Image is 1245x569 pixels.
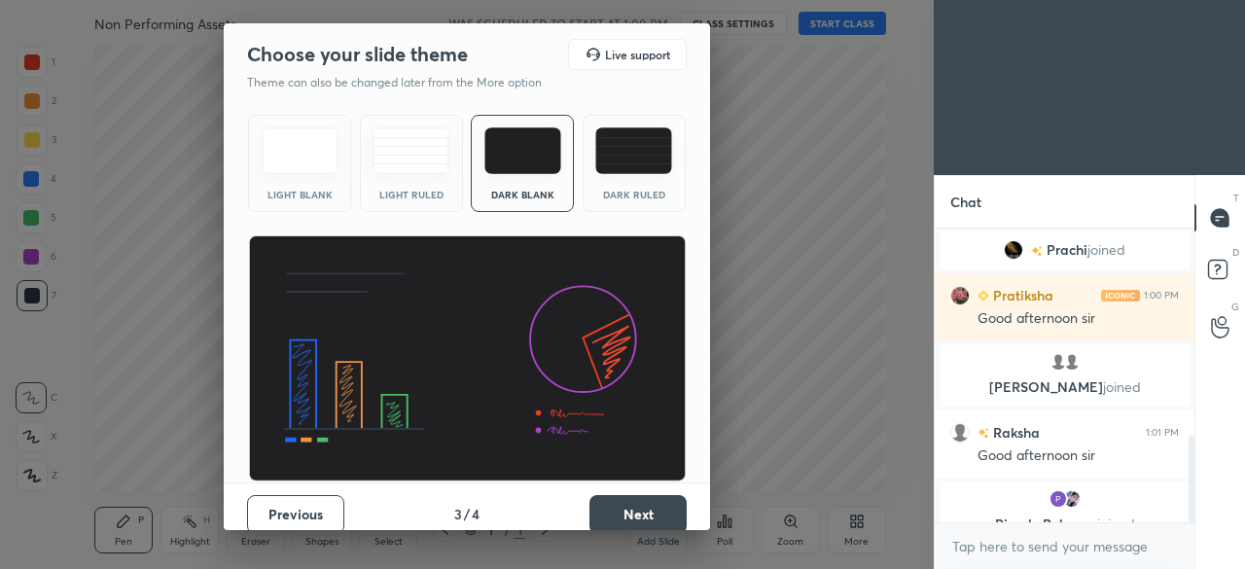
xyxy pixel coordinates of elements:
p: G [1231,300,1239,314]
div: Good afternoon sir [978,309,1179,329]
p: [PERSON_NAME] [951,379,1178,395]
img: Learner_Badge_beginner_1_8b307cf2a0.svg [978,290,989,302]
h6: Pratiksha [989,285,1053,305]
img: 3 [1004,240,1023,260]
span: joined [1097,515,1135,533]
p: D [1232,245,1239,260]
p: Piyush, Ruksana [951,516,1178,532]
img: no-rating-badge.077c3623.svg [978,428,989,439]
div: Light Ruled [373,190,450,199]
h4: / [464,504,470,524]
img: darkThemeBanner.d06ce4a2.svg [248,235,687,482]
div: Light Blank [261,190,338,199]
img: 3 [1062,489,1082,509]
p: Chat [935,176,997,228]
button: Next [589,495,687,534]
h2: Choose your slide theme [247,42,468,67]
img: a6f22773c49443d68df6ffb505131c13.70369150_3 [1049,489,1068,509]
img: default.png [950,423,970,443]
span: joined [1103,377,1141,396]
span: joined [1087,242,1125,258]
img: default.png [1062,352,1082,372]
h4: 4 [472,504,480,524]
div: 1:01 PM [1146,427,1179,439]
img: no-rating-badge.077c3623.svg [1031,246,1043,257]
p: Theme can also be changed later from the More option [247,74,562,91]
img: iconic-light.a09c19a4.png [1101,290,1140,302]
img: lightTheme.e5ed3b09.svg [262,127,338,174]
span: Prachi [1047,242,1087,258]
img: darkTheme.f0cc69e5.svg [484,127,561,174]
button: Previous [247,495,344,534]
img: darkRuledTheme.de295e13.svg [595,127,672,174]
div: 1:00 PM [1144,290,1179,302]
img: lightRuledTheme.5fabf969.svg [373,127,449,174]
h4: 3 [454,504,462,524]
div: Dark Ruled [595,190,673,199]
p: T [1233,191,1239,205]
div: Good afternoon sir [978,446,1179,466]
div: grid [935,229,1194,523]
img: 97d811e25da043aa9a22d9aa2754f9c1.jpg [950,286,970,305]
h6: Raksha [989,422,1040,443]
img: default.png [1049,352,1068,372]
h5: Live support [605,49,670,60]
div: Dark Blank [483,190,561,199]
